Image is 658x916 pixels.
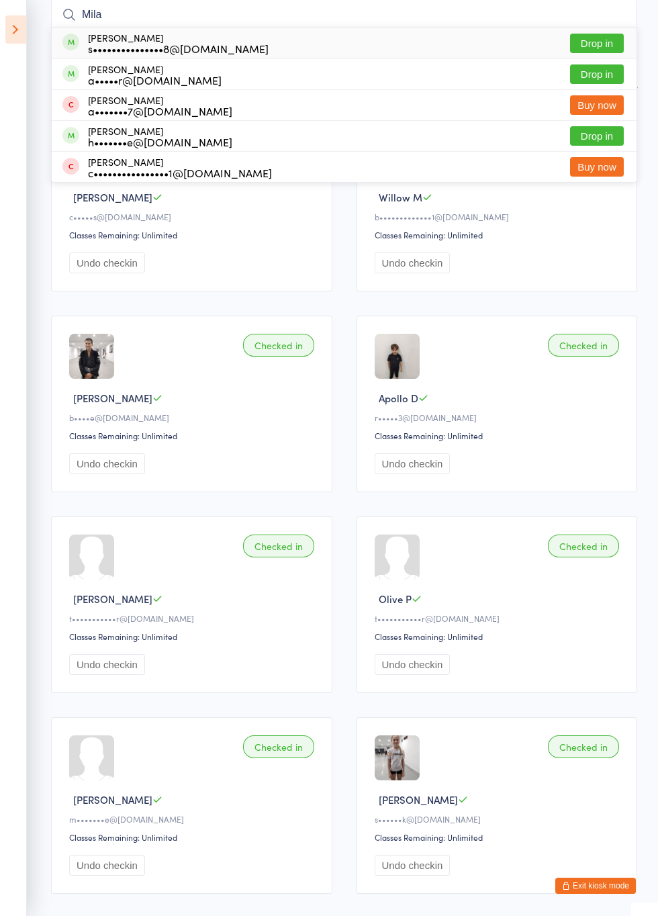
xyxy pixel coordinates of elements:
div: Classes Remaining: Unlimited [375,631,624,642]
span: [PERSON_NAME] [73,391,152,405]
div: t•••••••••••r@[DOMAIN_NAME] [69,612,318,624]
div: [PERSON_NAME] [88,156,272,178]
div: Classes Remaining: Unlimited [69,229,318,240]
div: [PERSON_NAME] [88,32,269,54]
div: s••••••k@[DOMAIN_NAME] [375,813,624,825]
div: r•••••3@[DOMAIN_NAME] [375,412,624,423]
button: Buy now [570,95,624,115]
span: [PERSON_NAME] [73,592,152,606]
div: Classes Remaining: Unlimited [375,430,624,441]
button: Buy now [570,157,624,177]
div: Classes Remaining: Unlimited [69,631,318,642]
img: image1756708328.png [69,334,114,379]
button: Undo checkin [69,855,145,876]
div: Checked in [548,334,619,357]
div: t•••••••••••r@[DOMAIN_NAME] [375,612,624,624]
button: Undo checkin [69,253,145,273]
div: c••••••••••••••••1@[DOMAIN_NAME] [88,167,272,178]
div: h•••••••e@[DOMAIN_NAME] [88,136,232,147]
button: Drop in [570,126,624,146]
div: Classes Remaining: Unlimited [375,831,624,843]
div: [PERSON_NAME] [88,64,222,85]
div: Checked in [243,535,314,557]
button: Undo checkin [375,855,451,876]
img: image1756882369.png [375,334,420,379]
div: Checked in [548,735,619,758]
div: Checked in [548,535,619,557]
div: [PERSON_NAME] [88,95,232,116]
div: Classes Remaining: Unlimited [69,430,318,441]
span: [PERSON_NAME] [73,190,152,204]
div: m•••••••e@[DOMAIN_NAME] [69,813,318,825]
button: Drop in [570,64,624,84]
div: b•••••••••••••1@[DOMAIN_NAME] [375,211,624,222]
span: [PERSON_NAME] [73,792,152,807]
div: b••••e@[DOMAIN_NAME] [69,412,318,423]
button: Undo checkin [69,654,145,675]
div: Checked in [243,735,314,758]
button: Undo checkin [375,253,451,273]
div: Classes Remaining: Unlimited [375,229,624,240]
div: a•••••r@[DOMAIN_NAME] [88,75,222,85]
button: Undo checkin [69,453,145,474]
button: Undo checkin [375,654,451,675]
div: s•••••••••••••••8@[DOMAIN_NAME] [88,43,269,54]
button: Exit kiosk mode [555,878,636,894]
button: Undo checkin [375,453,451,474]
button: Drop in [570,34,624,53]
span: [PERSON_NAME] [379,792,458,807]
img: image1757487010.png [375,735,420,780]
div: c•••••s@[DOMAIN_NAME] [69,211,318,222]
div: Classes Remaining: Unlimited [69,831,318,843]
div: a•••••••7@[DOMAIN_NAME] [88,105,232,116]
span: Willow M [379,190,422,204]
div: Checked in [243,334,314,357]
span: Apollo D [379,391,418,405]
div: [PERSON_NAME] [88,126,232,147]
span: Olive P [379,592,412,606]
